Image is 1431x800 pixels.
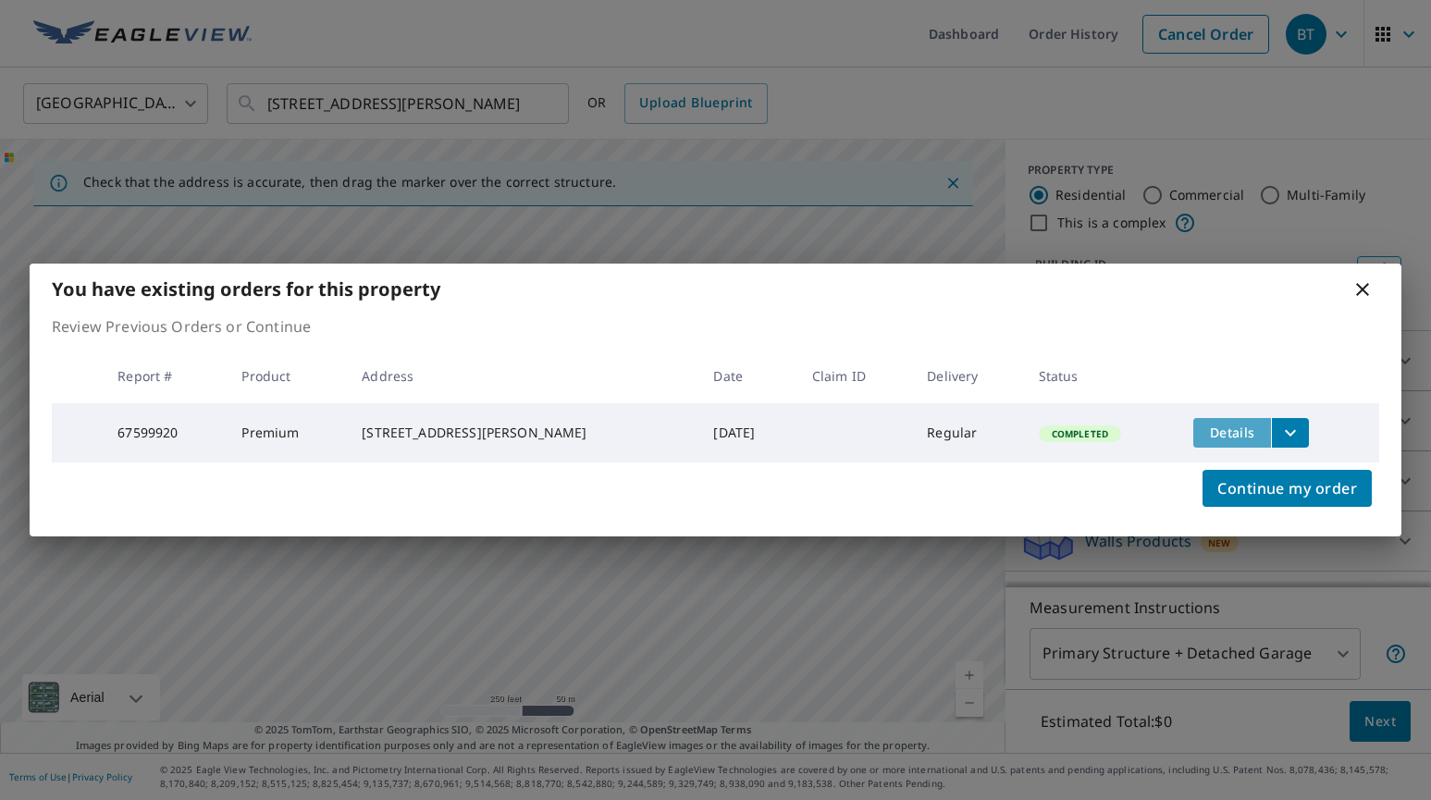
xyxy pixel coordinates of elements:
[362,424,684,442] div: [STREET_ADDRESS][PERSON_NAME]
[1271,418,1309,448] button: filesDropdownBtn-67599920
[912,349,1023,403] th: Delivery
[1041,427,1119,440] span: Completed
[103,403,227,462] td: 67599920
[52,277,440,302] b: You have existing orders for this property
[103,349,227,403] th: Report #
[1193,418,1271,448] button: detailsBtn-67599920
[1203,470,1372,507] button: Continue my order
[912,403,1023,462] td: Regular
[1204,424,1260,441] span: Details
[52,315,1379,338] p: Review Previous Orders or Continue
[227,403,347,462] td: Premium
[1024,349,1179,403] th: Status
[797,349,913,403] th: Claim ID
[1217,475,1357,501] span: Continue my order
[227,349,347,403] th: Product
[698,349,796,403] th: Date
[698,403,796,462] td: [DATE]
[347,349,698,403] th: Address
